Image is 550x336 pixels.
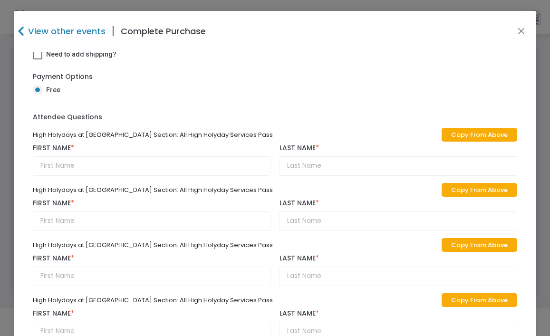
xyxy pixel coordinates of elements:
label: Attendee Questions [33,112,102,122]
label: Last Name [280,309,517,318]
label: First Name [33,144,270,153]
input: Last Name [280,211,517,231]
span: High Holydays at [GEOGRAPHIC_DATA] Section: All High Holyday Services Pass [33,185,273,194]
button: Close [515,25,528,38]
input: First Name [33,211,270,231]
input: First Name [33,267,270,286]
label: Payment Options [33,72,93,82]
a: Copy From Above [442,183,517,197]
input: First Name [33,156,270,176]
span: High Holydays at [GEOGRAPHIC_DATA] Section: All High Holyday Services Pass [33,296,273,305]
label: Last Name [280,144,517,153]
label: Last Name [280,199,517,208]
a: Copy From Above [442,128,517,142]
label: First Name [33,199,270,208]
span: Need to add shipping? [46,50,116,58]
h4: Complete Purchase [121,25,206,38]
h4: View other events [26,25,106,38]
a: Copy From Above [442,293,517,307]
label: Last Name [280,254,517,263]
label: First Name [33,309,270,318]
span: High Holydays at [GEOGRAPHIC_DATA] Section: All High Holyday Services Pass [33,130,273,139]
label: First Name [33,254,270,263]
input: Last Name [280,267,517,286]
span: | [106,23,121,40]
span: High Holydays at [GEOGRAPHIC_DATA] Section: All High Holyday Services Pass [33,240,273,250]
a: Copy From Above [442,238,517,252]
input: Last Name [280,156,517,176]
span: Free [42,85,60,95]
